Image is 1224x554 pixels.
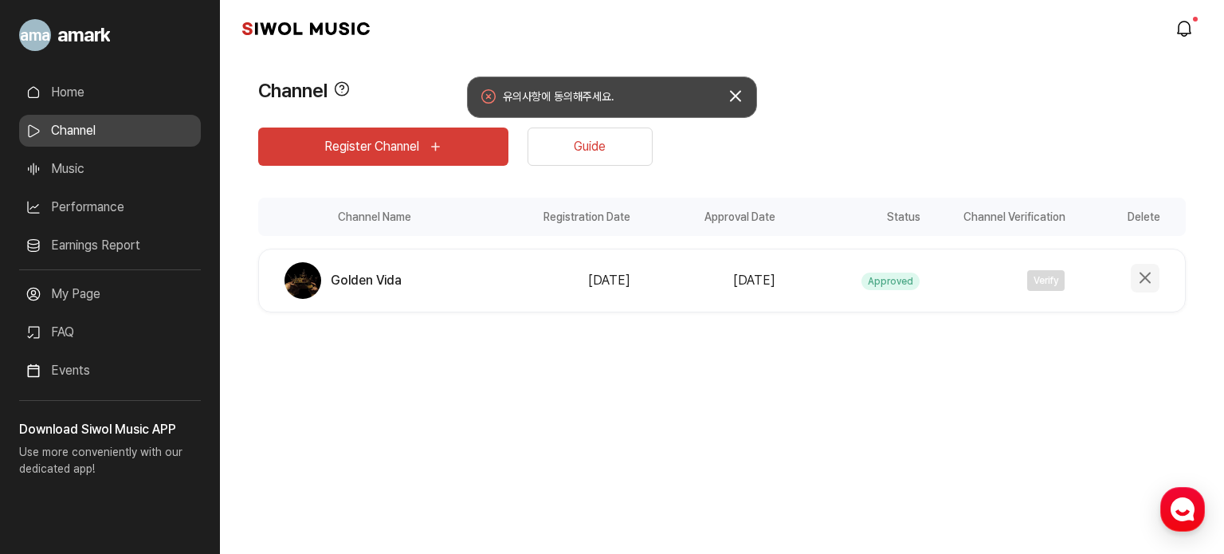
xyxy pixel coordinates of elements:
[206,422,306,462] a: Settings
[258,198,490,236] div: Channel Name
[19,316,201,348] a: FAQ
[19,153,201,185] a: Music
[258,128,508,166] button: Register Channel
[19,77,201,108] a: Home
[528,128,653,166] a: Guide
[132,446,179,459] span: Messages
[503,88,724,105] span: 유의사항에 동의해주세요.
[780,198,925,236] div: Status
[57,21,110,49] span: amark
[258,198,1186,312] div: channel
[1070,198,1186,236] div: Delete
[105,422,206,462] a: Messages
[19,420,201,439] h3: Download Siwol Music APP
[640,271,775,290] div: [DATE]
[19,191,201,223] a: Performance
[19,393,201,425] a: Announcement
[236,446,275,458] span: Settings
[635,198,780,236] div: Approval Date
[41,446,69,458] span: Home
[19,439,201,490] p: Use more conveniently with our dedicated app!
[258,77,328,105] h1: Channel
[1131,264,1159,293] button: Delete Channel
[496,271,631,290] div: [DATE]
[19,355,201,387] a: Events
[19,278,201,310] a: My Page
[5,422,105,462] a: Home
[925,198,1070,236] div: Channel Verification
[334,77,350,105] button: View Tooltip
[19,13,201,57] a: Go to My Profile
[1170,13,1202,45] a: modal.notifications
[284,262,321,299] img: Channel Profile Image
[721,82,750,111] button: 토스트창 닫기
[861,273,920,290] span: Approved
[19,230,201,261] a: Earnings Report
[19,115,201,147] a: Channel
[331,271,402,290] span: Golden Vida
[490,198,635,236] div: Registration Date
